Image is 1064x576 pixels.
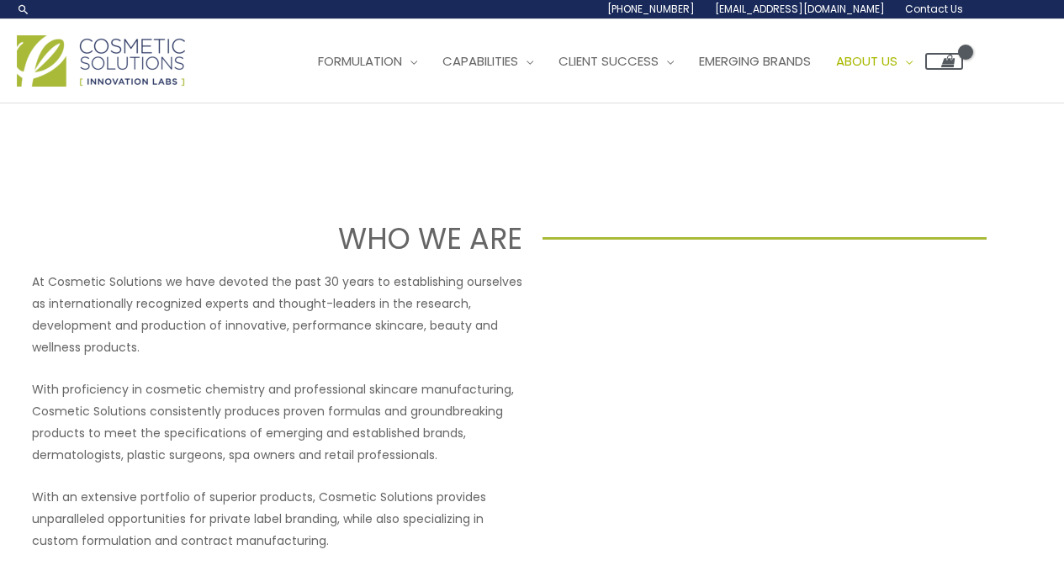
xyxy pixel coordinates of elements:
[558,52,659,70] span: Client Success
[546,36,686,87] a: Client Success
[823,36,925,87] a: About Us
[430,36,546,87] a: Capabilities
[77,218,522,259] h1: WHO WE ARE
[293,36,963,87] nav: Site Navigation
[607,2,695,16] span: [PHONE_NUMBER]
[32,271,522,358] p: At Cosmetic Solutions we have devoted the past 30 years to establishing ourselves as internationa...
[543,271,1033,547] iframe: Get to know Cosmetic Solutions Private Label Skin Care
[17,3,30,16] a: Search icon link
[699,52,811,70] span: Emerging Brands
[305,36,430,87] a: Formulation
[318,52,402,70] span: Formulation
[686,36,823,87] a: Emerging Brands
[32,486,522,552] p: With an extensive portfolio of superior products, Cosmetic Solutions provides unparalleled opport...
[442,52,518,70] span: Capabilities
[925,53,963,70] a: View Shopping Cart, empty
[17,35,185,87] img: Cosmetic Solutions Logo
[836,52,897,70] span: About Us
[905,2,963,16] span: Contact Us
[32,378,522,466] p: With proficiency in cosmetic chemistry and professional skincare manufacturing, Cosmetic Solution...
[715,2,885,16] span: [EMAIL_ADDRESS][DOMAIN_NAME]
